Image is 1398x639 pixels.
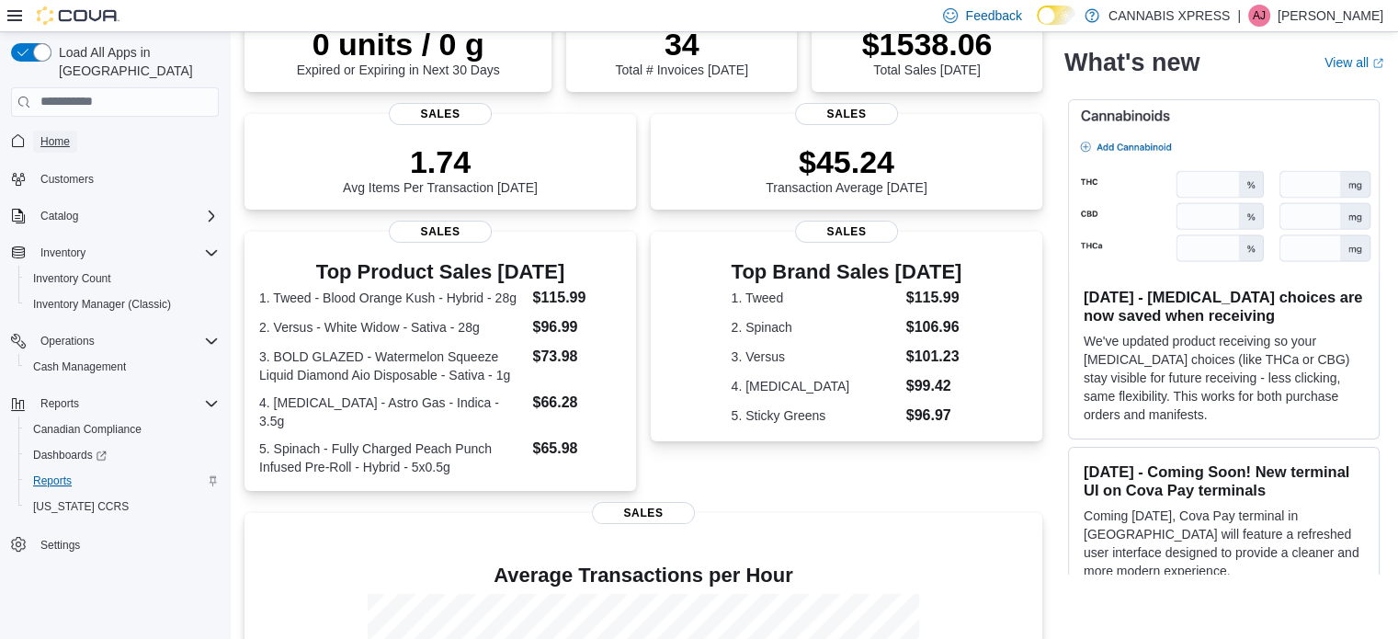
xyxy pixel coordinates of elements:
span: Cash Management [33,359,126,374]
a: [US_STATE] CCRS [26,496,136,518]
p: [PERSON_NAME] [1278,5,1383,27]
div: Transaction Average [DATE] [766,143,927,195]
button: Inventory Count [18,266,226,291]
span: Inventory [40,245,85,260]
span: Sales [795,103,898,125]
img: Cova [37,6,119,25]
a: Settings [33,534,87,556]
button: Operations [33,330,102,352]
span: Reports [33,393,219,415]
p: CANNABIS XPRESS [1108,5,1230,27]
span: [US_STATE] CCRS [33,499,129,514]
h2: What's new [1064,48,1199,77]
dt: 5. Spinach - Fully Charged Peach Punch Infused Pre-Roll - Hybrid - 5x0.5g [259,439,525,476]
dt: 3. Versus [732,348,899,366]
a: Cash Management [26,356,133,378]
span: Inventory Count [33,271,111,286]
dd: $115.99 [532,287,620,309]
span: Sales [389,103,492,125]
span: Operations [40,334,95,348]
dd: $65.98 [532,438,620,460]
a: Canadian Compliance [26,418,149,440]
svg: External link [1372,58,1383,69]
p: $1538.06 [862,26,993,63]
p: | [1237,5,1241,27]
span: Dark Mode [1037,25,1038,26]
span: Sales [389,221,492,243]
span: AJ [1253,5,1266,27]
dt: 5. Sticky Greens [732,406,899,425]
button: Settings [4,531,226,557]
button: Customers [4,165,226,192]
span: Feedback [965,6,1021,25]
h3: Top Product Sales [DATE] [259,261,621,283]
span: Washington CCRS [26,496,219,518]
div: Total # Invoices [DATE] [615,26,747,77]
button: Reports [33,393,86,415]
div: Expired or Expiring in Next 30 Days [297,26,500,77]
span: Customers [33,167,219,190]
span: Canadian Compliance [33,422,142,437]
p: 1.74 [343,143,538,180]
span: Dashboards [33,448,107,462]
p: We've updated product receiving so your [MEDICAL_DATA] choices (like THCa or CBG) stay visible fo... [1084,332,1364,424]
a: Dashboards [26,444,114,466]
dt: 2. Spinach [732,318,899,337]
span: Reports [33,474,72,488]
dt: 4. [MEDICAL_DATA] - Astro Gas - Indica - 3.5g [259,394,525,430]
p: Coming [DATE], Cova Pay terminal in [GEOGRAPHIC_DATA] will feature a refreshed user interface des... [1084,507,1364,580]
input: Dark Mode [1037,6,1075,25]
dd: $99.42 [906,375,962,397]
span: Customers [40,172,94,187]
nav: Complex example [11,120,219,606]
a: Dashboards [18,442,226,468]
span: Home [33,130,219,153]
dd: $106.96 [906,316,962,338]
button: Catalog [33,205,85,227]
span: Canadian Compliance [26,418,219,440]
a: Home [33,131,77,153]
span: Inventory [33,242,219,264]
span: Dashboards [26,444,219,466]
button: Catalog [4,203,226,229]
button: Home [4,128,226,154]
h4: Average Transactions per Hour [259,565,1028,587]
span: Sales [795,221,898,243]
span: Sales [592,502,695,524]
dt: 2. Versus - White Widow - Sativa - 28g [259,318,525,337]
dt: 1. Tweed [732,289,899,307]
span: Home [40,134,70,149]
button: Reports [18,468,226,494]
button: [US_STATE] CCRS [18,494,226,519]
button: Inventory [33,242,93,264]
p: $45.24 [766,143,927,180]
span: Operations [33,330,219,352]
span: Inventory Count [26,268,219,290]
dd: $66.28 [532,392,620,414]
span: Catalog [33,205,219,227]
button: Cash Management [18,354,226,380]
span: Load All Apps in [GEOGRAPHIC_DATA] [51,43,219,80]
div: Anthony John [1248,5,1270,27]
dd: $115.99 [906,287,962,309]
dd: $96.97 [906,405,962,427]
span: Settings [40,538,80,553]
a: Customers [33,168,101,190]
dt: 1. Tweed - Blood Orange Kush - Hybrid - 28g [259,289,525,307]
a: View allExternal link [1324,55,1383,70]
dt: 4. [MEDICAL_DATA] [732,377,899,395]
div: Total Sales [DATE] [862,26,993,77]
span: Inventory Manager (Classic) [26,293,219,315]
button: Reports [4,391,226,416]
p: 34 [615,26,747,63]
dt: 3. BOLD GLAZED - Watermelon Squeeze Liquid Diamond Aio Disposable - Sativa - 1g [259,348,525,384]
h3: [DATE] - [MEDICAL_DATA] choices are now saved when receiving [1084,288,1364,325]
h3: [DATE] - Coming Soon! New terminal UI on Cova Pay terminals [1084,462,1364,499]
button: Inventory [4,240,226,266]
button: Inventory Manager (Classic) [18,291,226,317]
span: Reports [26,470,219,492]
dd: $73.98 [532,346,620,368]
span: Cash Management [26,356,219,378]
a: Inventory Manager (Classic) [26,293,178,315]
button: Operations [4,328,226,354]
